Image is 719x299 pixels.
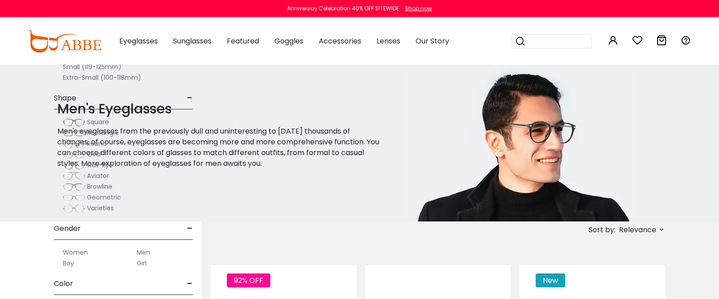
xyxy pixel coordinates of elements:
[536,273,565,287] span: New
[63,61,121,72] label: Small (119-125mm)
[619,222,656,238] span: Relevance
[319,36,361,46] span: Accessories
[63,258,74,269] label: Boy
[137,247,150,258] label: Men
[54,87,76,109] span: Shape
[87,117,109,126] span: Square
[87,160,113,169] span: Cat-Eye
[63,139,85,148] img: Round.png
[63,118,85,127] img: Square.png
[63,72,141,83] label: Extra-Small (100-118mm)
[187,273,193,295] span: -
[87,171,109,180] span: Aviator
[57,126,384,169] p: Men's eyeglasses from the previously dull and uninteresting to [DATE] thousands of changes, of co...
[400,4,432,12] a: Shop now
[63,204,85,213] img: Varieties.png
[173,36,212,46] span: Sunglasses
[87,139,107,148] span: Round
[87,182,113,191] span: Browline
[63,129,85,138] img: Rectangle.png
[405,4,432,13] div: Shop now
[416,36,449,46] span: Our Story
[63,182,85,191] img: Browline.png
[63,247,88,258] label: Women
[63,161,85,170] img: Cat-Eye.png
[589,225,615,235] span: Sort by:
[227,273,270,287] span: 92% OFF
[119,36,158,46] span: Eyeglasses
[28,30,101,52] img: abbeglasses.com
[137,258,147,269] label: Girl
[227,36,259,46] span: Featured
[54,218,81,239] span: Gender
[87,128,119,137] span: Rectangle
[63,172,85,181] img: Aviator.png
[57,101,384,117] h1: Men's Eyeglasses
[63,150,85,159] img: Oval.png
[63,193,85,202] img: Geometric.png
[187,218,193,239] span: -
[287,4,399,13] div: Anniversay Celebration 40% OFF SITEWIDE
[87,150,101,159] span: Oval
[87,193,121,202] span: Geometric
[377,36,400,46] span: Lenses
[87,204,114,212] span: Varieties
[406,65,634,221] img: men's eyeglasses
[54,273,73,295] span: Color
[274,36,303,46] span: Goggles
[187,87,193,109] span: -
